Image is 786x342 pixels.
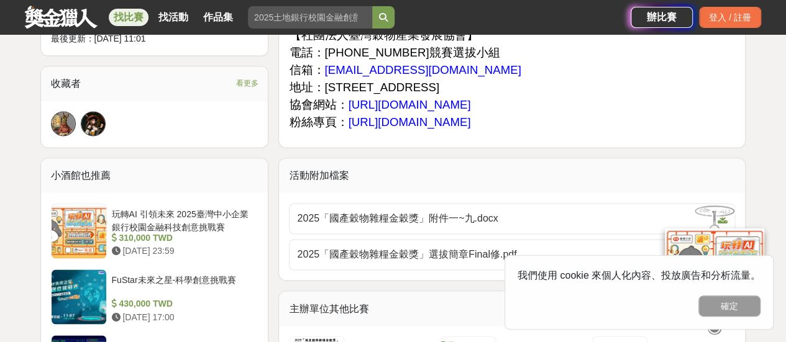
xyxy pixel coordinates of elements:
[51,78,81,89] span: 收藏者
[631,7,693,28] a: 辦比賽
[279,158,745,193] div: 活動附加檔案
[518,270,761,281] span: 我們使用 cookie 來個人化內容、投放廣告和分析流量。
[51,32,258,45] div: 最後更新： [DATE] 11:01
[279,291,745,326] div: 主辦單位其他比賽
[112,310,254,323] div: [DATE] 17:00
[297,211,712,226] span: 2025「國產穀物雜糧金穀獎」附件一~九.docx
[348,98,470,111] span: [URL][DOMAIN_NAME]
[699,7,761,28] div: 登入 / 註冊
[109,9,149,26] a: 找比賽
[289,115,348,128] span: 粉絲專頁：
[112,208,254,232] div: 玩轉AI 引領未來 2025臺灣中小企業銀行校園金融科技創意挑戰賽
[324,66,521,76] a: [EMAIL_ADDRESS][DOMAIN_NAME]
[348,115,470,128] span: [URL][DOMAIN_NAME]
[198,9,238,26] a: 作品集
[235,76,258,90] span: 看更多
[324,63,521,76] span: [EMAIL_ADDRESS][DOMAIN_NAME]
[698,295,761,317] button: 確定
[51,269,258,325] a: FuStar未來之星-科學創意挑戰賽 430,000 TWD [DATE] 17:00
[112,232,254,245] div: 310,000 TWD
[248,6,372,29] input: 2025土地銀行校園金融創意挑戰賽：從你出發 開啟智慧金融新頁
[665,228,764,311] img: d2146d9a-e6f6-4337-9592-8cefde37ba6b.png
[112,274,254,297] div: FuStar未來之星-科學創意挑戰賽
[348,118,470,128] a: [URL][DOMAIN_NAME]
[51,111,76,136] a: Avatar
[81,112,105,135] img: Avatar
[112,297,254,310] div: 430,000 TWD
[297,247,712,262] span: 2025「國產穀物雜糧金穀獎」選拔簡章Final修.pdf
[289,81,439,94] span: 地址：[STREET_ADDRESS]
[153,9,193,26] a: 找活動
[289,46,500,59] span: 電話：[PHONE_NUMBER]競賽選拔小組
[52,112,75,135] img: Avatar
[41,158,268,193] div: 小酒館也推薦
[289,203,735,234] a: 2025「國產穀物雜糧金穀獎」附件一~九.docx
[289,98,348,111] span: 協會網站：
[51,203,258,259] a: 玩轉AI 引領未來 2025臺灣中小企業銀行校園金融科技創意挑戰賽 310,000 TWD [DATE] 23:59
[112,245,254,258] div: [DATE] 23:59
[81,111,106,136] a: Avatar
[289,29,478,42] span: 【社團法人臺灣穀物產業發展協會】
[289,63,324,76] span: 信箱：
[289,239,735,270] a: 2025「國產穀物雜糧金穀獎」選拔簡章Final修.pdf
